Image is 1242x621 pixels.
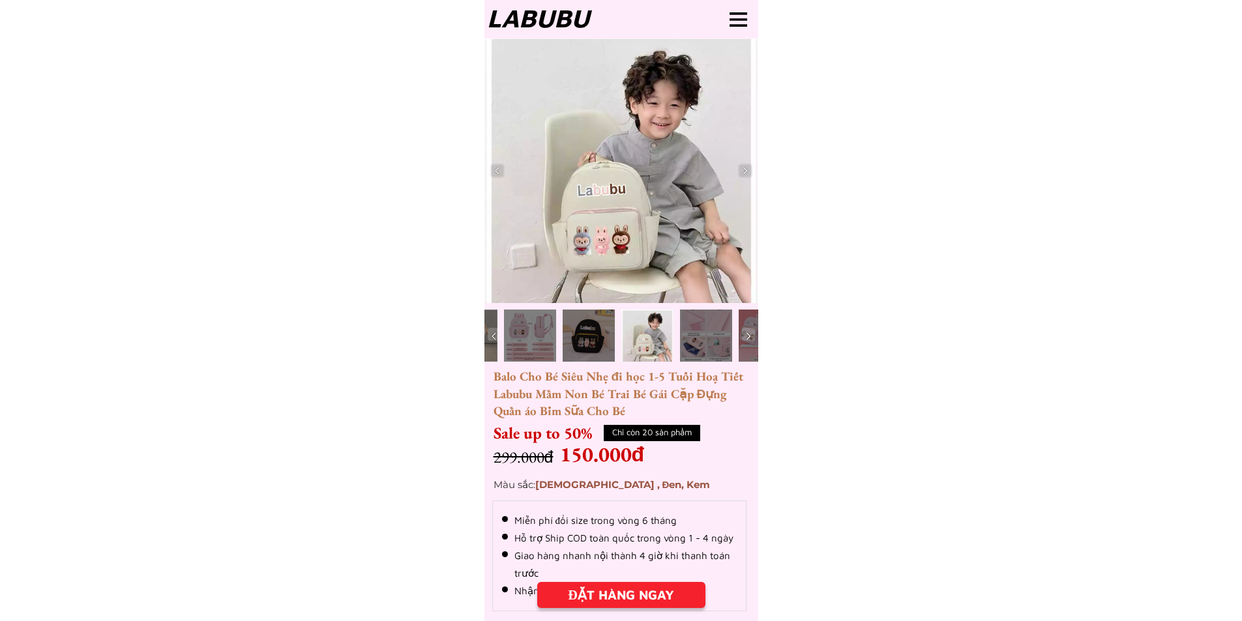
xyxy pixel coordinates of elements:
li: Miễn phí đổi size trong vòng 6 tháng [502,512,737,529]
span: [DEMOGRAPHIC_DATA] , Đen, Kem [535,478,711,491]
li: Nhận hàng và xem trước khi thanh toán [502,582,737,599]
li: Giao hàng nhanh nội thành 4 giờ khi thanh toán trước [502,547,737,582]
img: navigation [739,164,752,177]
img: navigation [491,164,504,177]
img: navigation [488,330,501,343]
li: Hỗ trợ Ship COD toàn quốc trong vòng 1 - 4 ngày [502,529,737,547]
h3: Màu sắc: [494,478,720,493]
h3: 150.000đ [560,439,647,470]
h4: Chỉ còn 20 sản phẩm [604,426,700,439]
img: navigation [742,330,755,343]
h3: Balo Cho Bé Siêu Nhẹ đi học 1-5 Tuổi Hoạ Tiết Labubu Mầm Non Bé Trai Bé Gái Cặp Đựng Quần áo Bỉm ... [494,368,753,437]
div: ĐẶT HÀNG NGAY [537,585,705,605]
h3: 299.000đ [494,445,630,470]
